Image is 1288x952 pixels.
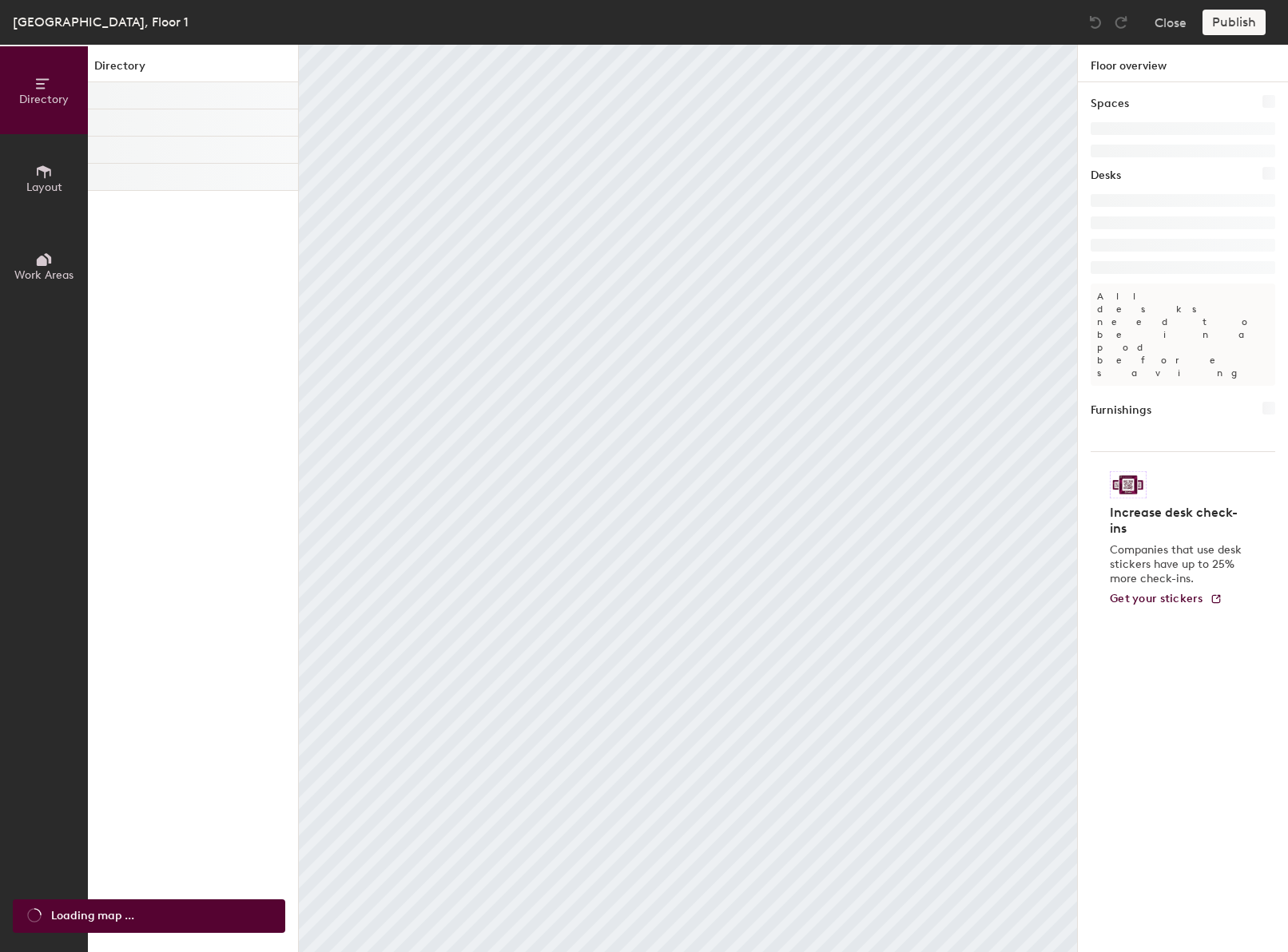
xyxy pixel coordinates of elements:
[26,180,62,194] span: Layout
[1110,593,1222,606] a: Get your stickers
[51,907,134,925] span: Loading map ...
[299,45,1077,952] canvas: Map
[13,12,189,32] div: [GEOGRAPHIC_DATA], Floor 1
[1113,14,1129,30] img: Redo
[1091,284,1275,386] p: All desks need to be in a pod before saving
[1155,10,1187,35] button: Close
[1091,402,1151,419] h1: Furnishings
[1078,45,1288,82] h1: Floor overview
[1110,543,1246,586] p: Companies that use desk stickers have up to 25% more check-ins.
[1110,471,1147,498] img: Sticker logo
[1091,167,1121,184] h1: Desks
[19,93,69,106] span: Directory
[1110,592,1203,605] span: Get your stickers
[1091,95,1129,113] h1: Spaces
[14,268,74,282] span: Work Areas
[1087,14,1103,30] img: Undo
[88,58,298,82] h1: Directory
[1110,505,1246,537] h4: Increase desk check-ins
